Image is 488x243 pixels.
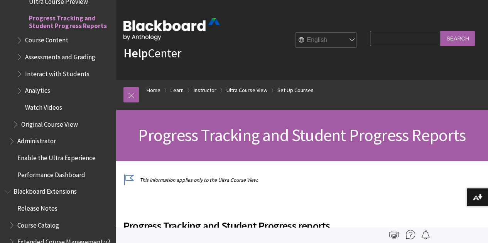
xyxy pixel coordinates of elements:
a: HelpCenter [123,45,181,61]
span: Watch Videos [25,101,62,111]
span: Blackboard Extensions [14,185,76,196]
span: Progress Tracking and Student Progress Reports [29,12,110,30]
img: Blackboard by Anthology [123,18,220,40]
a: Ultra Course View [226,85,267,95]
a: Instructor [194,85,216,95]
img: More help [406,230,415,239]
img: Follow this page [421,230,430,239]
span: Release Notes [17,202,57,212]
select: Site Language Selector [296,33,357,48]
span: Administrator [17,135,56,145]
span: Progress Tracking and Student Progress Reports [138,124,465,146]
span: Interact with Students [25,67,89,78]
img: Print [389,230,399,239]
span: Analytics [25,84,50,95]
span: Enable the Ultra Experience [17,151,95,162]
span: Progress Tracking and Student Progress reports [123,218,366,234]
a: Set Up Courses [277,85,314,95]
input: Search [440,31,475,46]
span: Course Content [25,34,68,44]
strong: Help [123,45,148,61]
a: Home [147,85,160,95]
span: Performance Dashboard [17,168,85,179]
a: Learn [171,85,184,95]
span: Original Course View [21,118,78,128]
span: Course Catalog [17,219,59,229]
span: Assessments and Grading [25,50,95,61]
p: This information applies only to the Ultra Course View. [123,176,366,184]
